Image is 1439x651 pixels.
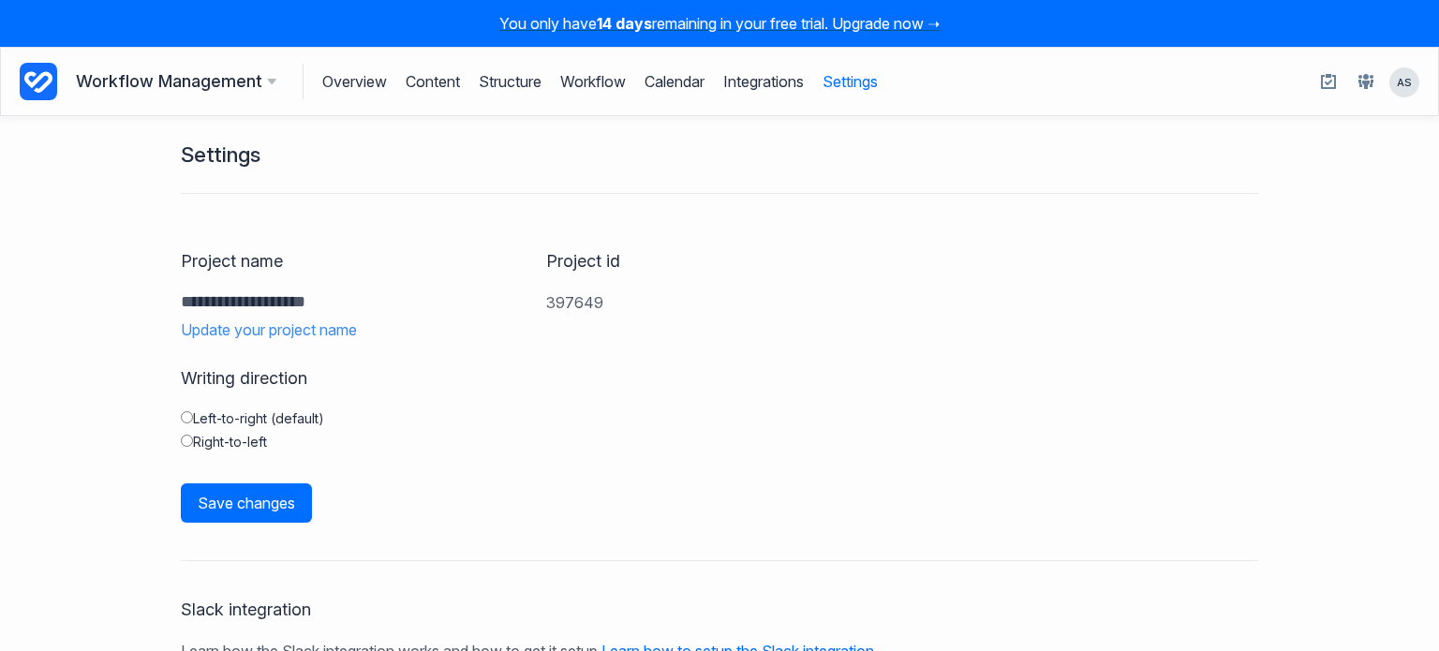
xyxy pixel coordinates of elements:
[560,64,626,99] a: Workflow
[181,144,260,165] h1: Settings
[181,435,193,447] input: Right-to-left
[181,320,527,339] a: Update your project name
[479,64,541,99] a: Structure
[181,250,527,273] h2: Project name
[406,64,460,99] a: Content
[546,250,802,273] h2: Project id
[1389,67,1419,97] span: AS
[181,599,1258,621] h2: Slack integration
[823,64,878,99] a: Settings
[181,483,312,523] a: Save changes
[181,432,1258,451] label: Right-to-left
[597,14,652,33] strong: 14 days
[1388,67,1420,98] button: AS
[181,411,193,423] input: Left-to-right (default)
[76,68,276,95] button: Workflow Management
[645,64,705,99] a: Calendar
[322,64,387,99] a: Overview
[546,291,802,316] p: 397649
[181,367,1258,390] h2: Writing direction
[181,408,1258,427] label: Left-to-right (default)
[723,64,804,99] a: Integrations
